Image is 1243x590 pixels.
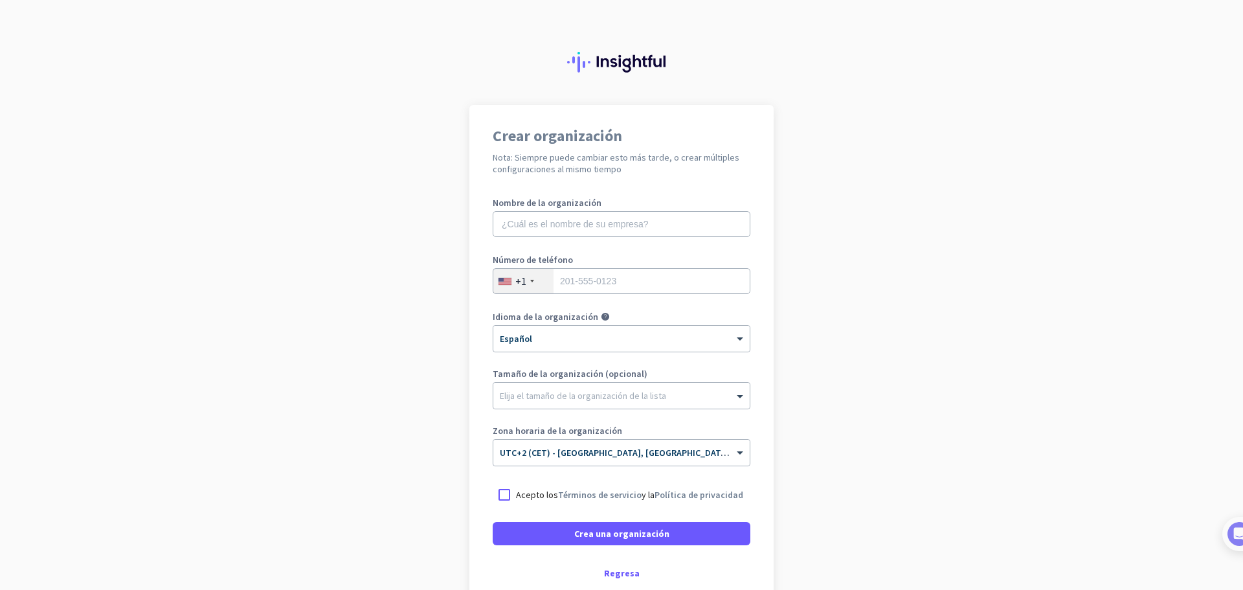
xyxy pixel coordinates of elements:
[601,312,610,321] i: help
[493,255,750,264] label: Número de teléfono
[493,426,750,435] label: Zona horaria de la organización
[493,198,750,207] label: Nombre de la organización
[515,275,526,288] div: +1
[493,268,750,294] input: 201-555-0123
[516,488,743,501] p: Acepto los y la
[493,211,750,237] input: ¿Cuál es el nombre de su empresa?
[558,489,642,501] a: Términos de servicio
[493,522,750,545] button: Crea una organización
[493,312,598,321] label: Idioma de la organización
[493,152,750,175] h2: Nota: Siempre puede cambiar esto más tarde, o crear múltiples configuraciones al mismo tiempo
[655,489,743,501] a: Política de privacidad
[567,52,676,73] img: Insightful
[493,128,750,144] h1: Crear organización
[493,569,750,578] div: Regresa
[574,527,669,540] span: Crea una organización
[493,369,750,378] label: Tamaño de la organización (opcional)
